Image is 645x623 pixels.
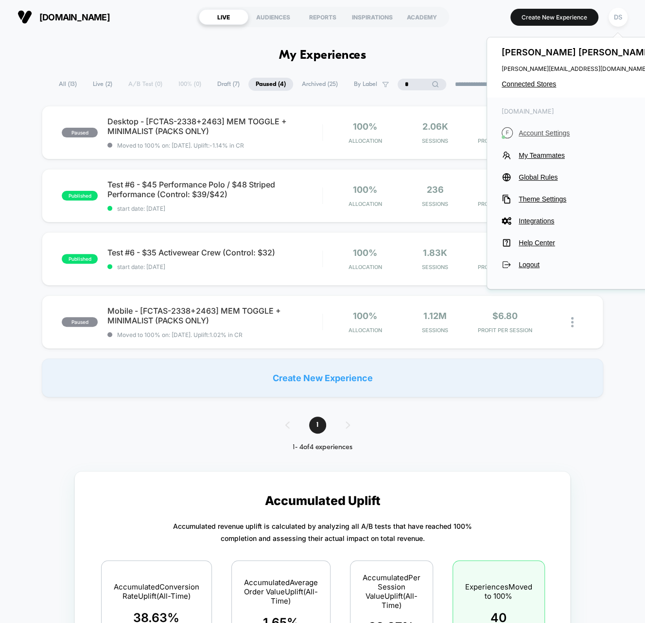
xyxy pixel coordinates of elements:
[472,264,538,270] span: PROFIT PER SESSION
[502,127,513,138] i: F
[349,264,382,270] span: Allocation
[402,201,468,207] span: Sessions
[571,317,574,327] img: close
[107,117,322,136] span: Desktop - [FCTAS-2338+2463] MEM TOGGLE + MINIMALIST (PACKS ONLY)
[248,78,293,91] span: Paused ( 4 )
[426,185,443,195] span: 236
[265,493,381,508] p: Accumulated Uplift
[107,205,322,212] span: start date: [DATE]
[606,7,630,27] button: DS
[422,121,448,132] span: 2.06k
[402,137,468,144] span: Sessions
[423,311,447,321] span: 1.12M
[107,263,322,270] span: start date: [DATE]
[349,201,382,207] span: Allocation
[117,331,243,338] span: Moved to 100% on: [DATE] . Uplift: 1.02% in CR
[62,317,98,327] span: paused
[15,9,113,25] button: [DOMAIN_NAME]
[210,78,247,91] span: Draft ( 7 )
[423,248,447,258] span: 1.83k
[295,78,345,91] span: Archived ( 25 )
[472,137,538,144] span: PROFIT PER SESSION
[492,311,518,321] span: $6.80
[510,9,598,26] button: Create New Experience
[397,9,447,25] div: ACADEMY
[107,248,322,257] span: Test #6 - $35 Activewear Crew (Control: $32)
[354,81,377,88] span: By Label
[117,142,244,149] span: Moved to 100% on: [DATE] . Uplift: -1.14% in CR
[465,582,532,601] span: Experiences Moved to 100%
[353,121,377,132] span: 100%
[276,443,369,452] div: 1 - 4 of 4 experiences
[248,9,298,25] div: AUDIENCES
[472,327,538,334] span: PROFIT PER SESSION
[353,311,377,321] span: 100%
[17,10,32,24] img: Visually logo
[173,520,472,544] p: Accumulated revenue uplift is calculated by analyzing all A/B tests that have reached 100% comple...
[348,9,397,25] div: INSPIRATIONS
[609,8,628,27] div: DS
[363,573,420,610] span: Accumulated Per Session Value Uplift (All-Time)
[52,78,84,91] span: All ( 13 )
[244,578,318,606] span: Accumulated Average Order Value Uplift (All-Time)
[107,180,322,199] span: Test #6 - $45 Performance Polo / $48 Striped Performance (Control: $39/$42)
[353,185,377,195] span: 100%
[62,128,98,137] span: paused
[62,254,98,264] span: published
[353,248,377,258] span: 100%
[107,306,322,325] span: Mobile - [FCTAS-2338+2463] MEM TOGGLE + MINIMALIST (PACKS ONLY)
[472,201,538,207] span: PROFIT PER SESSION
[86,78,120,91] span: Live ( 2 )
[62,191,98,201] span: published
[349,137,382,144] span: Allocation
[279,49,366,63] h1: My Experiences
[402,264,468,270] span: Sessions
[309,417,326,434] span: 1
[199,9,248,25] div: LIVE
[402,327,468,334] span: Sessions
[42,358,603,397] div: Create New Experience
[298,9,348,25] div: REPORTS
[114,582,199,601] span: Accumulated Conversion Rate Uplift (All-Time)
[349,327,382,334] span: Allocation
[39,12,110,22] span: [DOMAIN_NAME]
